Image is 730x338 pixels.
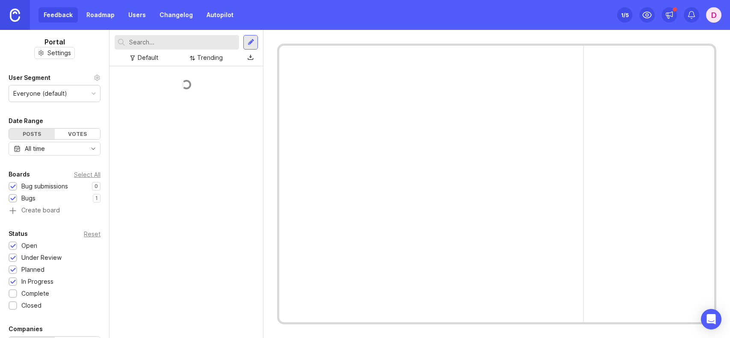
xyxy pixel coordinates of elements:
[81,7,120,23] a: Roadmap
[21,253,62,262] div: Under Review
[129,38,236,47] input: Search...
[201,7,239,23] a: Autopilot
[706,7,721,23] button: D
[44,37,65,47] h1: Portal
[9,324,43,334] div: Companies
[21,182,68,191] div: Bug submissions
[55,129,100,139] div: Votes
[34,47,75,59] button: Settings
[617,7,632,23] button: 1/5
[154,7,198,23] a: Changelog
[95,183,98,190] p: 0
[21,194,35,203] div: Bugs
[21,241,37,250] div: Open
[9,73,50,83] div: User Segment
[21,277,53,286] div: In Progress
[197,53,223,62] div: Trending
[138,53,158,62] div: Default
[9,169,30,179] div: Boards
[84,232,100,236] div: Reset
[9,229,28,239] div: Status
[701,309,721,329] div: Open Intercom Messenger
[9,207,100,215] a: Create board
[95,195,98,202] p: 1
[47,49,71,57] span: Settings
[10,9,20,22] img: Canny Home
[21,289,49,298] div: Complete
[9,129,55,139] div: Posts
[21,301,41,310] div: Closed
[9,116,43,126] div: Date Range
[21,265,44,274] div: Planned
[123,7,151,23] a: Users
[621,9,629,21] div: 1 /5
[86,145,100,152] svg: toggle icon
[25,144,45,153] div: All time
[13,89,67,98] div: Everyone (default)
[74,172,100,177] div: Select All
